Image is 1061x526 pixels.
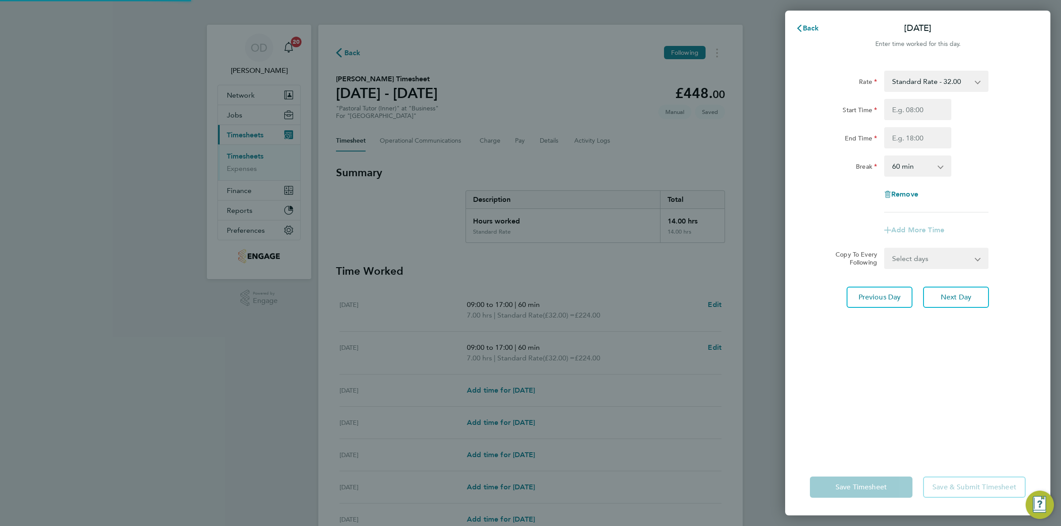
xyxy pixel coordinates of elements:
button: Next Day [923,287,989,308]
input: E.g. 08:00 [884,99,951,120]
button: Engage Resource Center [1026,491,1054,519]
span: Back [803,24,819,32]
span: Next Day [941,293,971,302]
label: Break [856,163,877,173]
span: Remove [891,190,918,198]
button: Back [787,19,828,37]
label: Start Time [843,106,877,117]
label: Rate [859,78,877,88]
span: Previous Day [859,293,901,302]
input: E.g. 18:00 [884,127,951,148]
label: Copy To Every Following [828,250,877,266]
button: Previous Day [847,287,912,308]
div: Enter time worked for this day. [785,39,1050,49]
p: [DATE] [904,22,931,34]
label: End Time [845,134,877,145]
button: Remove [884,191,918,198]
